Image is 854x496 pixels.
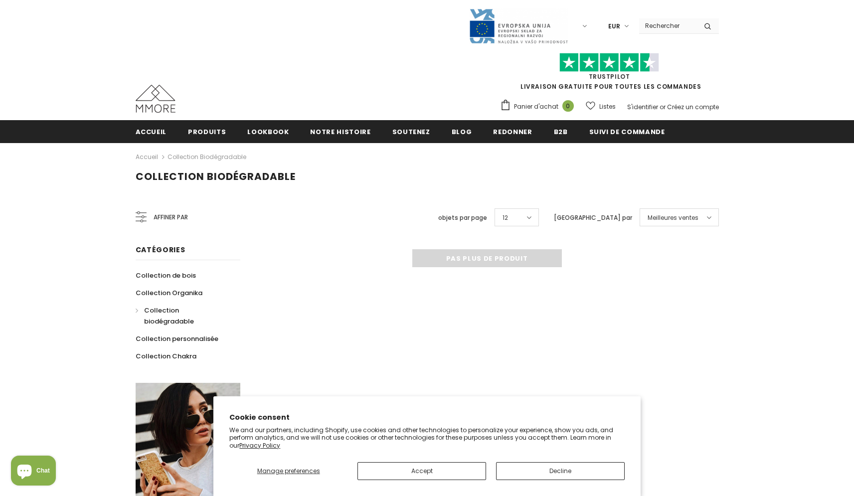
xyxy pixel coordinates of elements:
[589,127,665,137] span: Suivi de commande
[136,351,196,361] span: Collection Chakra
[136,127,167,137] span: Accueil
[627,103,658,111] a: S'identifier
[469,21,568,30] a: Javni Razpis
[469,8,568,44] img: Javni Razpis
[559,53,659,72] img: Faites confiance aux étoiles pilotes
[438,213,487,223] label: objets par page
[168,153,246,161] a: Collection biodégradable
[154,212,188,223] span: Affiner par
[136,330,218,347] a: Collection personnalisée
[144,306,194,326] span: Collection biodégradable
[392,127,430,137] span: soutenez
[229,426,625,450] p: We and our partners, including Shopify, use cookies and other technologies to personalize your ex...
[8,456,59,488] inbox-online-store-chat: Shopify online store chat
[586,98,616,115] a: Listes
[136,288,202,298] span: Collection Organika
[562,100,574,112] span: 0
[310,127,370,137] span: Notre histoire
[136,169,296,183] span: Collection biodégradable
[452,120,472,143] a: Blog
[660,103,666,111] span: or
[493,127,532,137] span: Redonner
[496,462,625,480] button: Decline
[589,72,630,81] a: TrustPilot
[247,127,289,137] span: Lookbook
[639,18,696,33] input: Search Site
[188,127,226,137] span: Produits
[136,334,218,343] span: Collection personnalisée
[136,284,202,302] a: Collection Organika
[310,120,370,143] a: Notre histoire
[452,127,472,137] span: Blog
[136,302,229,330] a: Collection biodégradable
[554,127,568,137] span: B2B
[136,120,167,143] a: Accueil
[514,102,558,112] span: Panier d'achat
[229,412,625,423] h2: Cookie consent
[589,120,665,143] a: Suivi de commande
[136,245,185,255] span: Catégories
[136,347,196,365] a: Collection Chakra
[257,467,320,475] span: Manage preferences
[239,441,280,450] a: Privacy Policy
[500,99,579,114] a: Panier d'achat 0
[648,213,698,223] span: Meilleures ventes
[493,120,532,143] a: Redonner
[500,57,719,91] span: LIVRAISON GRATUITE POUR TOUTES LES COMMANDES
[188,120,226,143] a: Produits
[136,271,196,280] span: Collection de bois
[554,120,568,143] a: B2B
[357,462,486,480] button: Accept
[503,213,508,223] span: 12
[136,151,158,163] a: Accueil
[554,213,632,223] label: [GEOGRAPHIC_DATA] par
[136,85,175,113] img: Cas MMORE
[608,21,620,31] span: EUR
[229,462,347,480] button: Manage preferences
[247,120,289,143] a: Lookbook
[667,103,719,111] a: Créez un compte
[392,120,430,143] a: soutenez
[599,102,616,112] span: Listes
[136,267,196,284] a: Collection de bois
